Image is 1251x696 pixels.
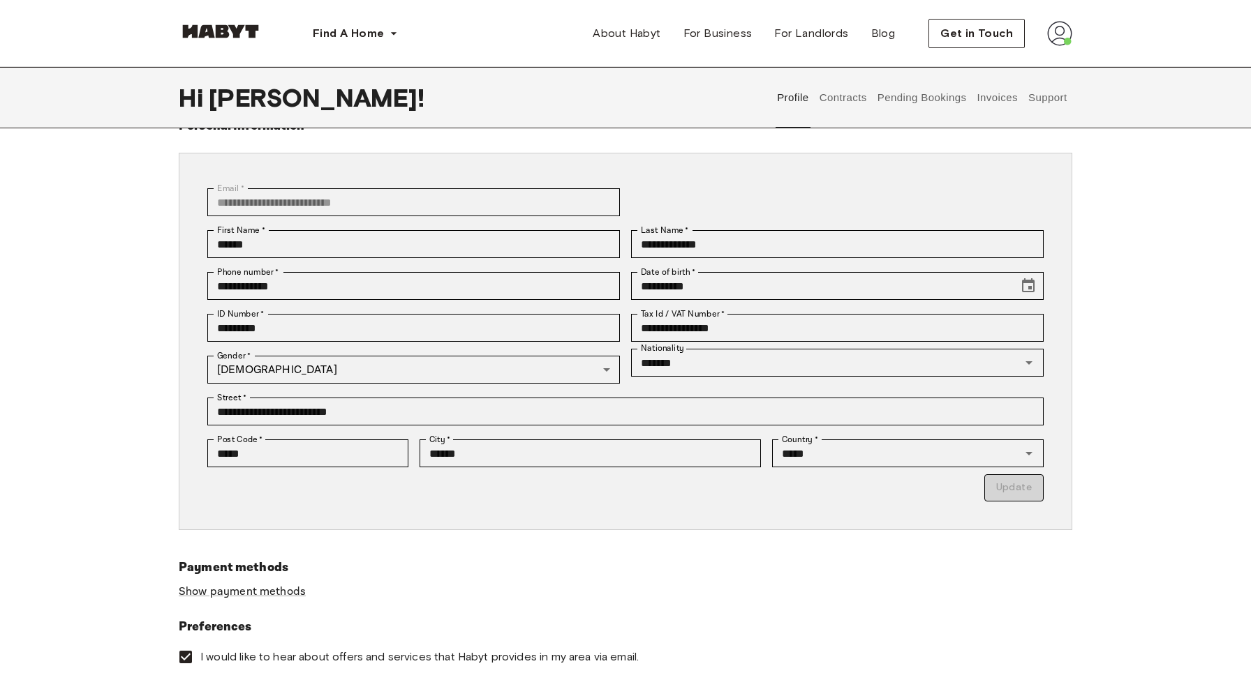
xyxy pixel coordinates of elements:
[641,308,725,320] label: Tax Id / VAT Number
[641,266,695,278] label: Date of birth
[217,224,265,236] label: First Name
[641,224,689,236] label: Last Name
[179,24,262,38] img: Habyt
[1026,67,1069,128] button: Support
[217,349,251,362] label: Gender
[593,25,660,42] span: About Habyt
[975,67,1019,128] button: Invoices
[940,25,1013,42] span: Get in Touch
[817,67,868,128] button: Contracts
[860,20,907,47] a: Blog
[582,20,672,47] a: About Habyt
[179,558,1072,577] h6: Payment methods
[429,433,451,446] label: City
[217,433,263,446] label: Post Code
[782,433,818,446] label: Country
[217,182,244,195] label: Email
[928,19,1025,48] button: Get in Touch
[179,584,306,599] a: Show payment methods
[1014,272,1042,300] button: Choose date, selected date is Dec 26, 2001
[302,20,409,47] button: Find A Home
[1047,21,1072,46] img: avatar
[209,83,424,112] span: [PERSON_NAME] !
[774,25,848,42] span: For Landlords
[217,266,279,278] label: Phone number
[683,25,753,42] span: For Business
[871,25,896,42] span: Blog
[313,25,384,42] span: Find A Home
[672,20,764,47] a: For Business
[207,188,620,216] div: You can't change your email address at the moment. Please reach out to customer support in case y...
[875,67,968,128] button: Pending Bookings
[772,67,1072,128] div: user profile tabs
[1019,444,1039,463] button: Open
[776,67,811,128] button: Profile
[207,356,620,384] div: [DEMOGRAPHIC_DATA]
[217,391,246,404] label: Street
[200,649,639,665] span: I would like to hear about offers and services that Habyt provides in my area via email.
[763,20,859,47] a: For Landlords
[1019,353,1039,372] button: Open
[641,342,684,354] label: Nationality
[179,83,209,112] span: Hi
[217,308,264,320] label: ID Number
[179,617,1072,637] h6: Preferences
